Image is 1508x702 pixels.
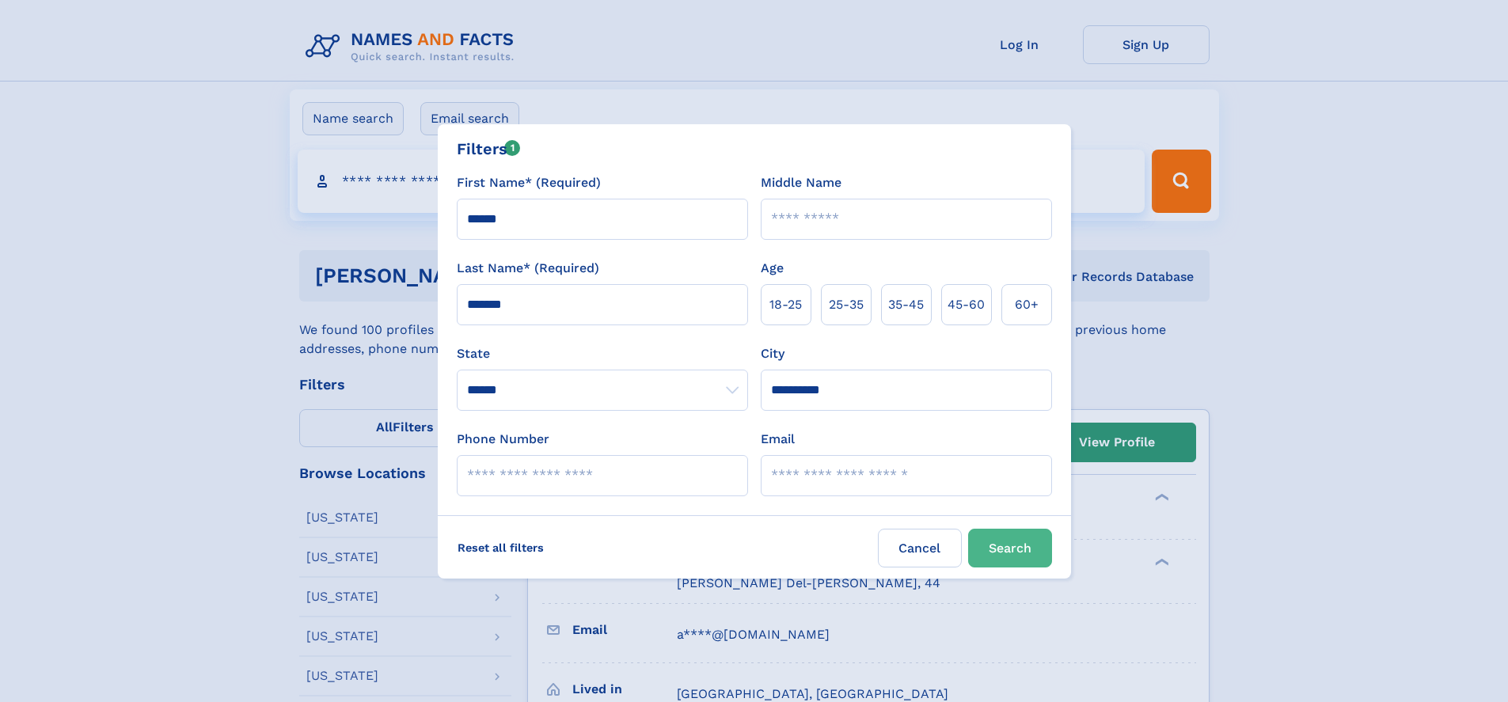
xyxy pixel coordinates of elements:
[769,295,802,314] span: 18‑25
[457,344,748,363] label: State
[457,259,599,278] label: Last Name* (Required)
[457,173,601,192] label: First Name* (Required)
[968,529,1052,567] button: Search
[761,259,784,278] label: Age
[1015,295,1039,314] span: 60+
[888,295,924,314] span: 35‑45
[457,137,521,161] div: Filters
[447,529,554,567] label: Reset all filters
[761,344,784,363] label: City
[829,295,864,314] span: 25‑35
[457,430,549,449] label: Phone Number
[878,529,962,567] label: Cancel
[761,173,841,192] label: Middle Name
[948,295,985,314] span: 45‑60
[761,430,795,449] label: Email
